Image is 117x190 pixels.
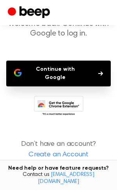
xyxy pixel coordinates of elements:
span: Contact us [5,172,112,185]
button: Continue with Google [6,61,111,86]
a: Beep [8,5,52,20]
a: Create an Account [8,150,109,160]
p: Don’t have an account? [6,139,111,160]
a: [EMAIL_ADDRESS][DOMAIN_NAME] [38,172,94,185]
p: Welcome back! Continue with Google to log in. [6,19,111,39]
